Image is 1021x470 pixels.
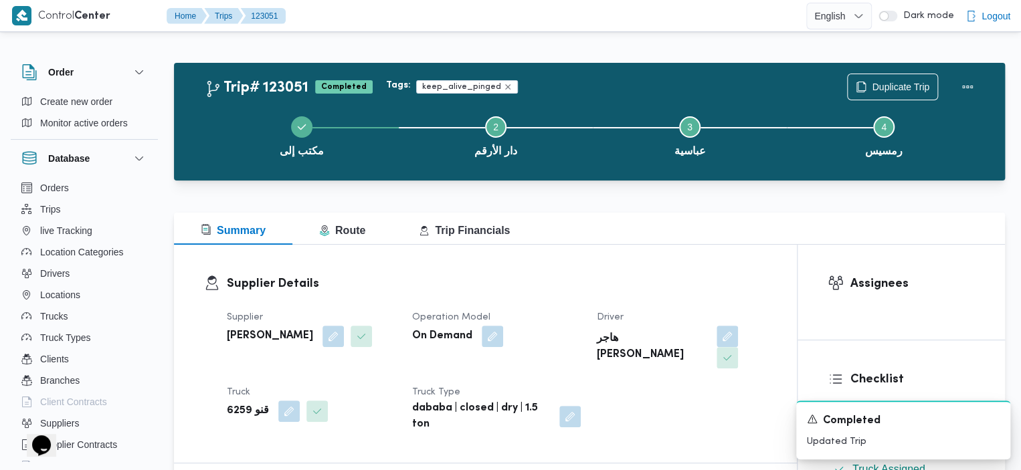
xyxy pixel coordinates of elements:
[872,79,929,95] span: Duplicate Trip
[16,348,153,370] button: Clients
[13,417,56,457] iframe: chat widget
[227,328,313,344] b: [PERSON_NAME]
[16,413,153,434] button: Suppliers
[48,64,74,80] h3: Order
[74,11,110,21] b: Center
[40,437,117,453] span: Supplier Contracts
[40,115,128,131] span: Monitor active orders
[40,351,69,367] span: Clients
[16,284,153,306] button: Locations
[982,8,1010,24] span: Logout
[16,327,153,348] button: Truck Types
[847,74,938,100] button: Duplicate Trip
[593,100,787,170] button: عباسية
[386,80,411,91] b: Tags:
[12,6,31,25] img: X8yXhbKr1z7QwAAAABJRU5ErkJggg==
[296,122,307,132] svg: Step 1 is complete
[16,177,153,199] button: Orders
[597,331,707,363] b: هاجر [PERSON_NAME]
[11,177,158,467] div: Database
[40,201,61,217] span: Trips
[399,100,593,170] button: دار الأرقم
[850,275,975,293] h3: Assignees
[21,64,147,80] button: Order
[227,388,250,396] span: Truck
[240,8,286,24] button: 123051
[412,388,460,396] span: Truck Type
[807,435,1000,449] p: Updated Trip
[16,434,153,455] button: Supplier Contracts
[315,80,373,94] span: Completed
[204,8,243,24] button: Trips
[205,100,399,170] button: مكتب إلى
[48,150,90,166] h3: Database
[960,3,1016,29] button: Logout
[40,180,69,196] span: Orders
[40,415,79,431] span: Suppliers
[412,313,490,322] span: Operation Model
[205,80,308,97] h2: Trip# 123051
[40,287,80,303] span: Locations
[11,91,158,139] div: Order
[787,100,981,170] button: رمسيس
[687,122,692,132] span: 3
[40,308,68,324] span: Trucks
[422,81,501,93] span: keep_alive_pinged
[40,265,70,281] span: Drivers
[881,122,887,132] span: 4
[227,275,767,293] h3: Supplier Details
[40,94,112,110] span: Create new order
[16,220,153,241] button: live Tracking
[954,74,981,100] button: Actions
[823,413,880,429] span: Completed
[16,370,153,391] button: Branches
[16,199,153,220] button: Trips
[850,370,975,388] h3: Checklist
[321,83,367,91] b: Completed
[493,122,498,132] span: 2
[807,413,1000,429] div: Notification
[40,394,107,410] span: Client Contracts
[597,313,624,322] span: Driver
[419,225,510,236] span: Trip Financials
[201,225,266,236] span: Summary
[16,91,153,112] button: Create new order
[412,400,551,433] b: dababa | closed | dry | 1.5 ton
[227,313,263,322] span: Supplier
[319,225,365,236] span: Route
[21,150,147,166] button: Database
[40,372,80,388] span: Branches
[897,11,953,21] span: Dark mode
[674,143,706,159] span: عباسية
[280,143,323,159] span: مكتب إلى
[16,306,153,327] button: Trucks
[167,8,207,24] button: Home
[227,403,269,419] b: قنو 6259
[412,328,472,344] b: On Demand
[16,263,153,284] button: Drivers
[16,391,153,413] button: Client Contracts
[16,241,153,263] button: Location Categories
[40,244,124,260] span: Location Categories
[416,80,518,94] span: keep_alive_pinged
[865,143,903,159] span: رمسيس
[40,223,92,239] span: live Tracking
[40,330,90,346] span: Truck Types
[504,83,512,91] button: Remove trip tag
[474,143,517,159] span: دار الأرقم
[16,112,153,134] button: Monitor active orders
